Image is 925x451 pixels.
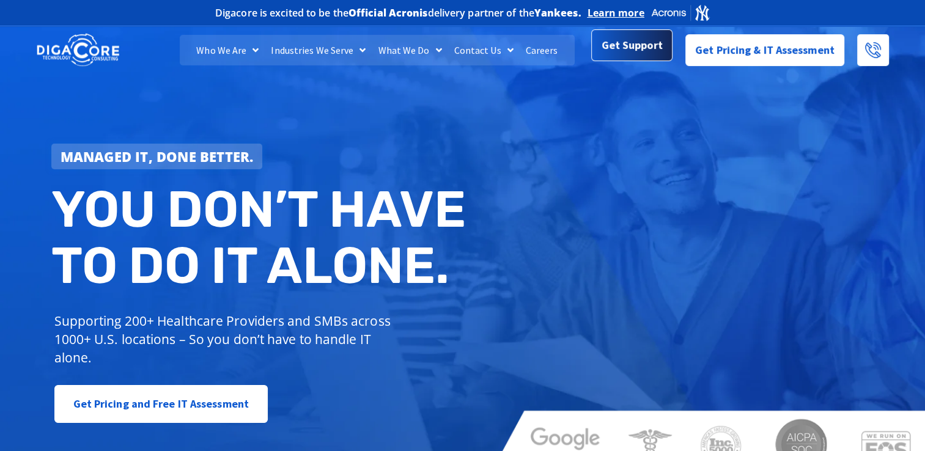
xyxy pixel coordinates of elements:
[591,29,673,61] a: Get Support
[61,147,254,166] strong: Managed IT, done better.
[265,35,372,65] a: Industries We Serve
[190,35,265,65] a: Who We Are
[51,144,263,169] a: Managed IT, done better.
[534,6,581,20] b: Yankees.
[37,32,119,68] img: DigaCore Technology Consulting
[180,35,575,65] nav: Menu
[215,8,581,18] h2: Digacore is excited to be the delivery partner of the
[685,34,844,66] a: Get Pricing & IT Assessment
[372,35,448,65] a: What We Do
[650,4,710,21] img: Acronis
[602,33,663,57] span: Get Support
[73,392,249,416] span: Get Pricing and Free IT Assessment
[695,38,835,62] span: Get Pricing & IT Assessment
[348,6,428,20] b: Official Acronis
[54,385,268,423] a: Get Pricing and Free IT Assessment
[51,182,472,293] h2: You don’t have to do IT alone.
[520,35,564,65] a: Careers
[448,35,520,65] a: Contact Us
[588,7,644,19] a: Learn more
[54,312,396,367] p: Supporting 200+ Healthcare Providers and SMBs across 1000+ U.S. locations – So you don’t have to ...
